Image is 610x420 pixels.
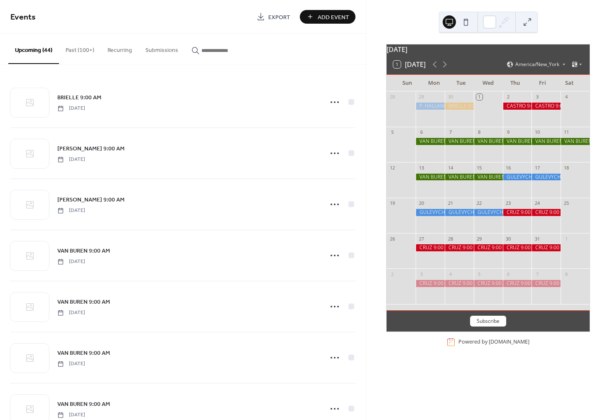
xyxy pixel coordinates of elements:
div: 27 [418,236,424,242]
div: VAN BUREN 9:00 AM [416,174,445,181]
div: 4 [447,271,453,277]
span: Events [10,9,36,25]
div: 12 [389,165,395,171]
div: GULEVYCH [474,209,503,216]
span: Export [268,13,290,22]
div: 1 [476,94,483,100]
div: VAN BUREN 9:00 AM [416,138,445,145]
div: CRUZ 9:00 am [532,209,561,216]
div: 14 [447,165,453,171]
div: 29 [418,94,424,100]
span: VAN BUREN 9:00 AM [57,400,110,409]
div: CRUZ 9:00 am [532,280,561,287]
div: 3 [418,271,424,277]
div: CRUZ 9:00 am [503,209,532,216]
div: CRUZ 9:00 am [474,244,503,251]
div: 7 [534,271,540,277]
span: [DATE] [57,105,85,112]
div: [DATE] [387,44,590,54]
span: [DATE] [57,309,85,317]
a: VAN BUREN 9:00 AM [57,246,110,255]
div: 28 [447,236,453,242]
div: 30 [505,236,512,242]
div: GULEVYCH [416,209,445,216]
span: [DATE] [57,411,85,419]
a: VAN BUREN 9:00 AM [57,348,110,358]
div: VAN BUREN 9:00 AM [474,174,503,181]
div: 23 [505,200,512,206]
a: BRIELLE 9:00 AM [57,93,101,102]
div: CRUZ 9:00 am [532,244,561,251]
div: VAN BUREN 9:00 AM [532,138,561,145]
a: [PERSON_NAME] 9:00 AM [57,195,125,204]
div: 25 [563,200,569,206]
div: 6 [505,271,512,277]
span: [DATE] [57,258,85,265]
div: 31 [534,236,540,242]
div: Mon [421,75,448,91]
span: America/New_York [515,62,559,67]
div: CRUZ 9:00 am [503,280,532,287]
div: Tue [448,75,475,91]
div: 8 [563,271,569,277]
div: Thu [502,75,529,91]
div: 3 [534,94,540,100]
button: Submissions [139,34,185,63]
button: 1[DATE] [390,59,429,70]
span: [DATE] [57,207,85,214]
div: 11 [563,129,569,135]
div: 9 [505,129,512,135]
div: 24 [534,200,540,206]
div: CASTRO 9:00 AM [503,103,532,110]
div: 7 [447,129,453,135]
span: [DATE] [57,360,85,368]
button: Past (100+) [59,34,101,63]
div: CRUZ 9:00 am [474,280,503,287]
div: 20 [418,200,424,206]
div: 29 [476,236,483,242]
div: CRUZ 9:00 am [445,244,474,251]
div: 2 [389,271,395,277]
div: 4 [563,94,569,100]
div: 18 [563,165,569,171]
div: Sat [556,75,583,91]
span: VAN BUREN 9:00 AM [57,349,110,358]
a: VAN BUREN 9:00 AM [57,297,110,307]
div: 6 [418,129,424,135]
div: 13 [418,165,424,171]
div: 21 [447,200,453,206]
button: Add Event [300,10,355,24]
div: Fri [529,75,556,91]
a: [PERSON_NAME] 9:00 AM [57,144,125,153]
div: 5 [389,129,395,135]
div: 5 [476,271,483,277]
span: Add Event [318,13,349,22]
div: VAN BUREN 9:00 AM [561,138,590,145]
div: 26 [389,236,395,242]
div: GULEVYCH [445,209,474,216]
div: 16 [505,165,512,171]
button: Upcoming (44) [8,34,59,64]
div: 28 [389,94,395,100]
div: P. HALLANDALE [416,103,445,110]
div: VAN BUREN 9:00 AM [474,138,503,145]
div: CRUZ 9:00 am [416,244,445,251]
div: Sun [393,75,420,91]
span: VAN BUREN 9:00 AM [57,247,110,255]
div: Wed [475,75,502,91]
a: Export [250,10,296,24]
div: BRIELLE 9:00 AM [445,103,474,110]
div: CRUZ 9:00 am [416,280,445,287]
a: [DOMAIN_NAME] [489,339,529,346]
div: 30 [447,94,453,100]
div: 17 [534,165,540,171]
div: CASTRO 9:00 AM [532,103,561,110]
div: CRUZ 9:00 am [445,280,474,287]
div: 1 [563,236,569,242]
div: 19 [389,200,395,206]
button: Recurring [101,34,139,63]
